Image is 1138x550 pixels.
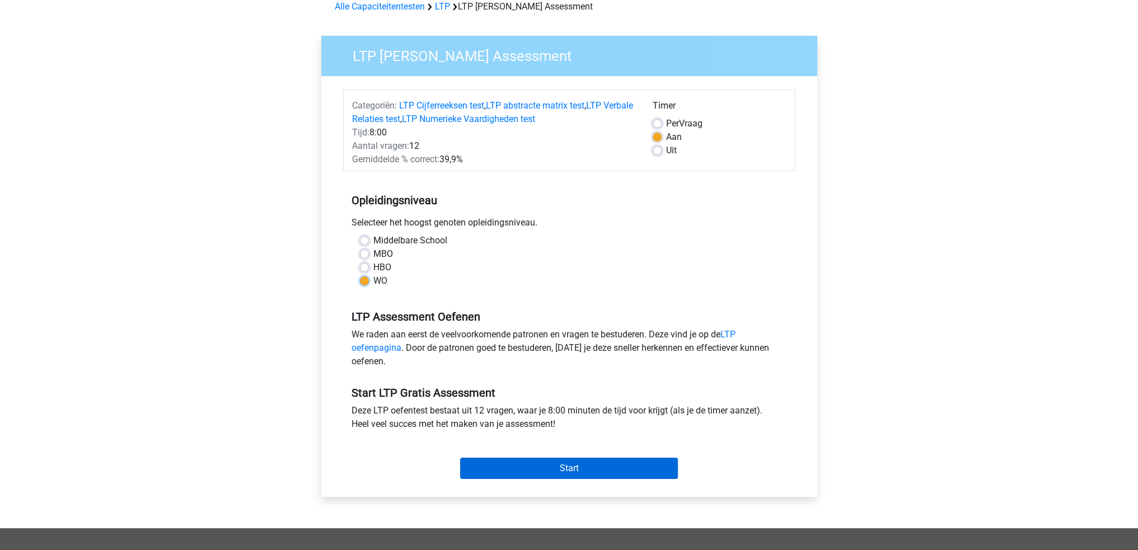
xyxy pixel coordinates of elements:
label: MBO [373,247,393,261]
label: Middelbare School [373,234,447,247]
div: Selecteer het hoogst genoten opleidingsniveau. [343,216,795,234]
span: Per [666,118,679,129]
h5: Opleidingsniveau [352,189,787,211]
h5: Start LTP Gratis Assessment [352,386,787,399]
a: LTP Numerieke Vaardigheden test [402,114,535,124]
span: Gemiddelde % correct: [352,154,439,164]
span: Tijd: [352,127,369,138]
div: Deze LTP oefentest bestaat uit 12 vragen, waar je 8:00 minuten de tijd voor krijgt (als je de tim... [343,404,795,435]
div: 12 [344,139,644,153]
input: Start [460,458,678,479]
span: Categoriën: [352,100,397,111]
div: , , , [344,99,644,126]
label: Uit [666,144,677,157]
label: WO [373,274,387,288]
a: Alle Capaciteitentesten [335,1,425,12]
div: 8:00 [344,126,644,139]
h5: LTP Assessment Oefenen [352,310,787,323]
h3: LTP [PERSON_NAME] Assessment [339,43,809,65]
label: Vraag [666,117,703,130]
a: LTP abstracte matrix test [486,100,584,111]
a: LTP Cijferreeksen test [399,100,484,111]
span: Aantal vragen: [352,140,409,151]
label: Aan [666,130,682,144]
label: HBO [373,261,391,274]
div: 39,9% [344,153,644,166]
a: LTP [435,1,450,12]
div: We raden aan eerst de veelvoorkomende patronen en vragen te bestuderen. Deze vind je op de . Door... [343,328,795,373]
div: Timer [653,99,786,117]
